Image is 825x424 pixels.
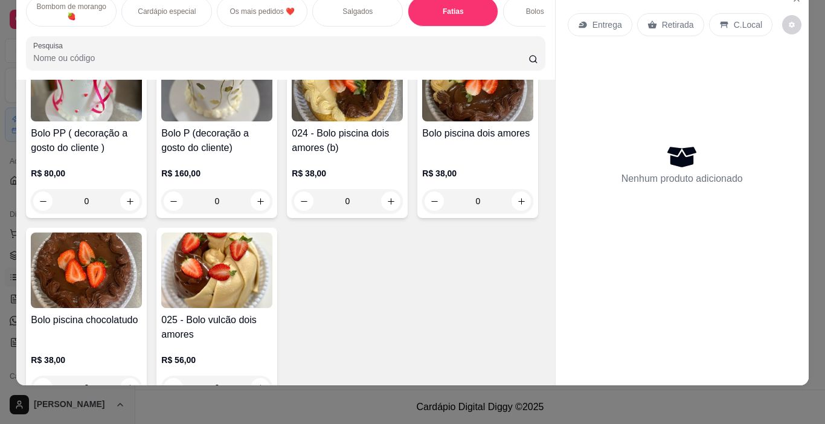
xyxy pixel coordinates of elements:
p: Fatias [443,7,464,16]
input: Pesquisa [33,52,528,64]
h4: 025 - Bolo vulcão dois amores [161,313,272,342]
p: Entrega [592,19,622,31]
p: R$ 160,00 [161,167,272,179]
h4: Bolo piscina dois amores [422,126,533,141]
p: R$ 38,00 [292,167,403,179]
h4: Bolo piscina chocolatudo [31,313,142,327]
p: Bolos Afetivos [526,7,571,16]
h4: Bolo P (decoração a gosto do cliente) [161,126,272,155]
h4: 024 - Bolo piscina dois amores (b) [292,126,403,155]
button: decrease-product-quantity [782,15,801,34]
p: Cardápio especial [138,7,196,16]
p: Bombom de morango🍓 [36,2,106,21]
h4: Bolo PP ( decoração a gosto do cliente ) [31,126,142,155]
img: product-image [31,233,142,308]
img: product-image [161,46,272,121]
img: product-image [292,46,403,121]
p: R$ 80,00 [31,167,142,179]
p: R$ 38,00 [31,354,142,366]
p: C.Local [734,19,762,31]
img: product-image [161,233,272,308]
img: product-image [422,46,533,121]
p: Os mais pedidos ❤️ [230,7,295,16]
p: Salgados [342,7,373,16]
img: product-image [31,46,142,121]
p: Nenhum produto adicionado [621,172,743,186]
label: Pesquisa [33,40,67,51]
p: R$ 38,00 [422,167,533,179]
p: R$ 56,00 [161,354,272,366]
p: Retirada [662,19,694,31]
